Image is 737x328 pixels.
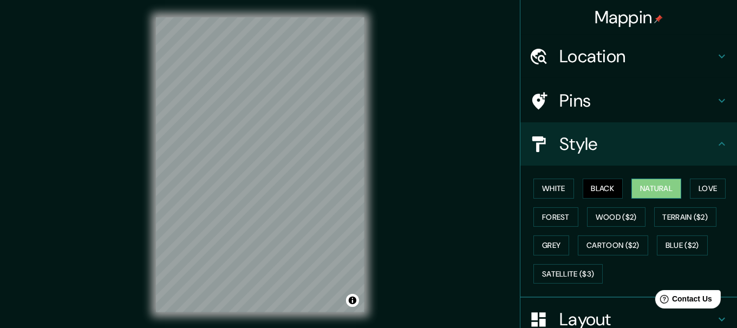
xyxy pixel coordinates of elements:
[583,179,623,199] button: Black
[533,179,574,199] button: White
[657,235,708,255] button: Blue ($2)
[520,35,737,78] div: Location
[641,286,725,316] iframe: Help widget launcher
[654,15,663,23] img: pin-icon.png
[631,179,681,199] button: Natural
[533,207,578,227] button: Forest
[559,90,715,111] h4: Pins
[156,17,364,312] canvas: Map
[578,235,648,255] button: Cartoon ($2)
[559,45,715,67] h4: Location
[533,235,569,255] button: Grey
[346,294,359,307] button: Toggle attribution
[520,122,737,166] div: Style
[595,6,663,28] h4: Mappin
[690,179,726,199] button: Love
[520,79,737,122] div: Pins
[587,207,645,227] button: Wood ($2)
[654,207,717,227] button: Terrain ($2)
[559,133,715,155] h4: Style
[533,264,603,284] button: Satellite ($3)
